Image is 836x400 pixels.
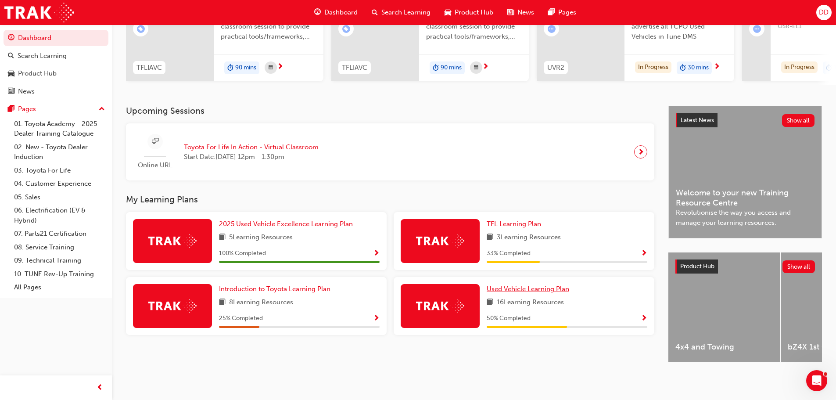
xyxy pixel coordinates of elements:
[11,191,108,204] a: 05. Sales
[455,7,493,18] span: Product Hub
[668,252,780,362] a: 4x4 and Towing
[497,232,561,243] span: 3 Learning Resources
[548,25,556,33] span: learningRecordVerb_ATTEMPT-icon
[133,130,647,174] a: Online URLToyota For Life In Action - Virtual ClassroomStart Date:[DATE] 12pm - 1:30pm
[11,164,108,177] a: 03. Toyota For Life
[184,142,319,152] span: Toyota For Life In Action - Virtual Classroom
[676,208,814,227] span: Revolutionise the way you access and manage your learning resources.
[675,259,815,274] a: Product HubShow all
[18,104,36,114] div: Pages
[126,106,654,116] h3: Upcoming Sessions
[219,219,356,229] a: 2025 Used Vehicle Excellence Learning Plan
[497,297,564,308] span: 16 Learning Resources
[277,63,283,71] span: next-icon
[433,62,439,74] span: duration-icon
[4,101,108,117] button: Pages
[781,61,818,73] div: In Progress
[641,250,647,258] span: Show Progress
[97,382,103,393] span: prev-icon
[487,232,493,243] span: book-icon
[487,314,531,324] span: 50 % Completed
[126,195,654,205] h3: My Learning Plans
[137,25,145,33] span: learningRecordVerb_ENROLL-icon
[547,63,564,73] span: UVR2
[229,232,293,243] span: 5 Learning Resources
[507,7,514,18] span: news-icon
[219,232,226,243] span: book-icon
[365,4,438,22] a: search-iconSearch Learning
[8,70,14,78] span: car-icon
[342,63,367,73] span: TFLIAVC
[11,227,108,241] a: 07. Parts21 Certification
[487,249,531,259] span: 33 % Completed
[11,117,108,141] a: 01. Toyota Academy - 2025 Dealer Training Catalogue
[229,297,293,308] span: 8 Learning Resources
[675,342,773,352] span: 4x4 and Towing
[11,241,108,254] a: 08. Service Training
[99,104,105,115] span: up-icon
[816,5,832,20] button: DD
[133,160,177,170] span: Online URL
[4,65,108,82] a: Product Hub
[8,88,14,96] span: news-icon
[487,219,545,229] a: TFL Learning Plan
[219,314,263,324] span: 25 % Completed
[714,63,720,71] span: next-icon
[680,263,714,270] span: Product Hub
[438,4,500,22] a: car-iconProduct Hub
[11,204,108,227] a: 06. Electrification (EV & Hybrid)
[782,114,815,127] button: Show all
[641,313,647,324] button: Show Progress
[819,7,829,18] span: DD
[372,7,378,18] span: search-icon
[541,4,583,22] a: pages-iconPages
[11,281,108,294] a: All Pages
[4,30,108,46] a: Dashboard
[558,7,576,18] span: Pages
[487,285,569,293] span: Used Vehicle Learning Plan
[219,297,226,308] span: book-icon
[782,260,815,273] button: Show all
[826,62,832,74] span: duration-icon
[4,28,108,101] button: DashboardSearch LearningProduct HubNews
[635,61,671,73] div: In Progress
[500,4,541,22] a: news-iconNews
[324,7,358,18] span: Dashboard
[219,285,330,293] span: Introduction to Toyota Learning Plan
[487,297,493,308] span: book-icon
[269,62,273,73] span: calendar-icon
[11,254,108,267] a: 09. Technical Training
[373,250,380,258] span: Show Progress
[753,25,761,33] span: learningRecordVerb_ATTEMPT-icon
[381,7,431,18] span: Search Learning
[8,52,14,60] span: search-icon
[4,3,74,22] img: Trak
[681,116,714,124] span: Latest News
[373,313,380,324] button: Show Progress
[416,299,464,313] img: Trak
[11,141,108,164] a: 02. New - Toyota Dealer Induction
[18,68,57,79] div: Product Hub
[8,34,14,42] span: guage-icon
[219,249,266,259] span: 100 % Completed
[806,370,827,391] iframe: Intercom live chat
[676,113,814,127] a: Latest NewsShow all
[373,315,380,323] span: Show Progress
[474,62,478,73] span: calendar-icon
[668,106,822,238] a: Latest NewsShow allWelcome to your new Training Resource CentreRevolutionise the way you access a...
[641,248,647,259] button: Show Progress
[373,248,380,259] button: Show Progress
[487,284,573,294] a: Used Vehicle Learning Plan
[487,220,541,228] span: TFL Learning Plan
[136,63,162,73] span: TFLIAVC
[517,7,534,18] span: News
[4,48,108,64] a: Search Learning
[688,63,709,73] span: 30 mins
[152,136,158,147] span: sessionType_ONLINE_URL-icon
[680,62,686,74] span: duration-icon
[314,7,321,18] span: guage-icon
[148,234,197,248] img: Trak
[18,51,67,61] div: Search Learning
